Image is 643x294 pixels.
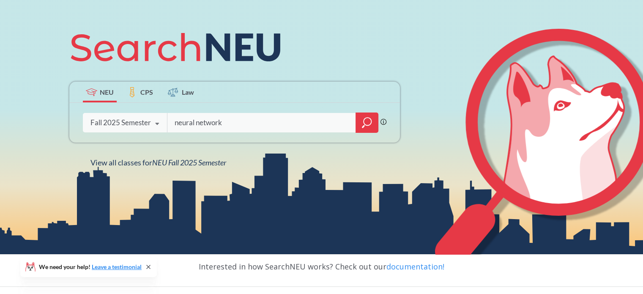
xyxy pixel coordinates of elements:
[90,118,151,127] div: Fall 2025 Semester
[140,87,153,97] span: CPS
[356,113,378,133] div: magnifying glass
[174,114,350,132] input: Class, professor, course number, "phrase"
[100,87,114,97] span: NEU
[90,158,226,167] span: View all classes for
[386,261,444,272] a: documentation!
[362,117,372,129] svg: magnifying glass
[152,158,226,167] span: NEU Fall 2025 Semester
[182,87,194,97] span: Law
